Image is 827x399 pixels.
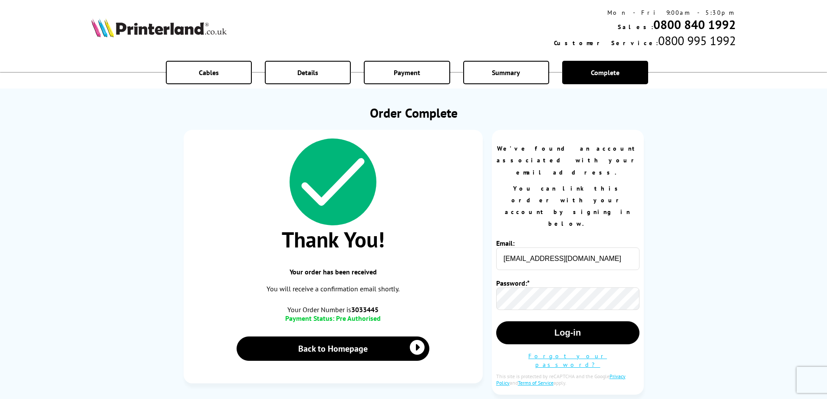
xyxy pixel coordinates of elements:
a: Terms of Service [518,379,554,386]
a: Back to Homepage [237,336,430,361]
p: You can link this order with your account by signing in below. [496,183,639,230]
span: Pre Authorised [336,314,381,323]
span: Your order has been received [192,267,474,276]
span: Cables [199,68,219,77]
a: 0800 840 1992 [653,16,736,33]
span: Sales: [618,23,653,31]
span: Complete [591,68,619,77]
p: You will receive a confirmation email shortly. [192,283,474,295]
span: Your Order Number is [192,305,474,314]
label: Email: [496,239,532,247]
h1: Order Complete [184,104,644,121]
span: Payment [394,68,420,77]
img: Printerland Logo [91,18,227,37]
span: Customer Service: [554,39,658,47]
div: Mon - Fri 9:00am - 5:30pm [554,9,736,16]
label: Password:* [496,279,532,287]
span: 0800 995 1992 [658,33,736,49]
span: Payment Status: [285,314,334,323]
b: 3033445 [351,305,379,314]
p: We've found an account associated with your email address. [496,143,639,178]
a: Forgot your password? [528,352,607,369]
span: Thank You! [192,225,474,254]
a: Privacy Policy [496,373,626,386]
button: Log-in [496,321,639,344]
span: Details [297,68,318,77]
span: Summary [492,68,520,77]
div: This site is protected by reCAPTCHA and the Google and apply. [496,373,639,386]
